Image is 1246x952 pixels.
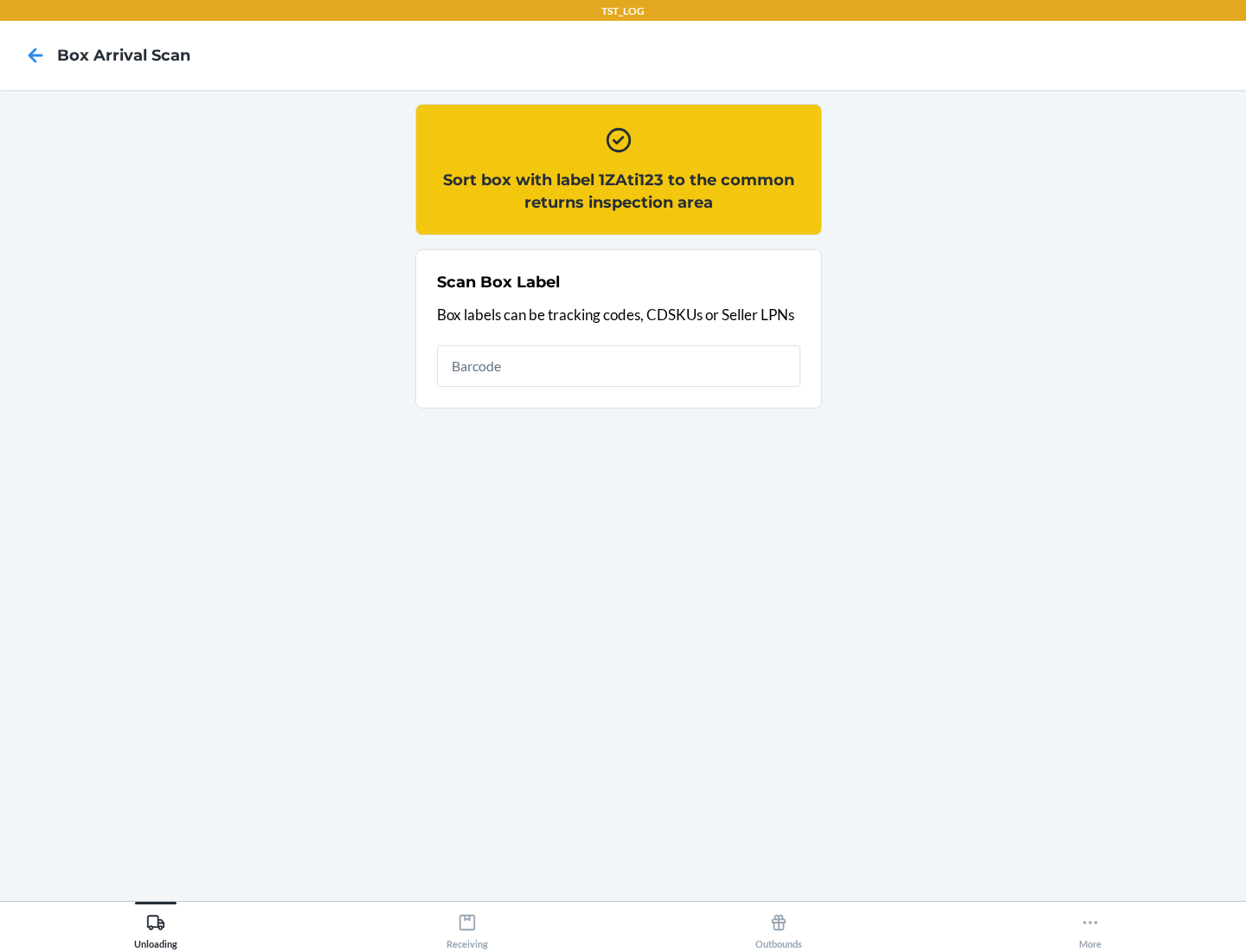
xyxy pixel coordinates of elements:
[601,3,645,19] p: TST_LOG
[437,304,800,326] p: Box labels can be tracking codes, CDSKUs or Seller LPNs
[57,44,190,67] h4: Box Arrival Scan
[755,906,802,949] div: Outbounds
[311,902,623,949] button: Receiving
[134,906,177,949] div: Unloading
[437,271,560,293] h2: Scan Box Label
[1079,906,1101,949] div: More
[623,902,934,949] button: Outbounds
[934,902,1246,949] button: More
[446,906,488,949] div: Receiving
[437,345,800,387] input: Barcode
[437,169,800,214] h2: Sort box with label 1ZAti123 to the common returns inspection area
